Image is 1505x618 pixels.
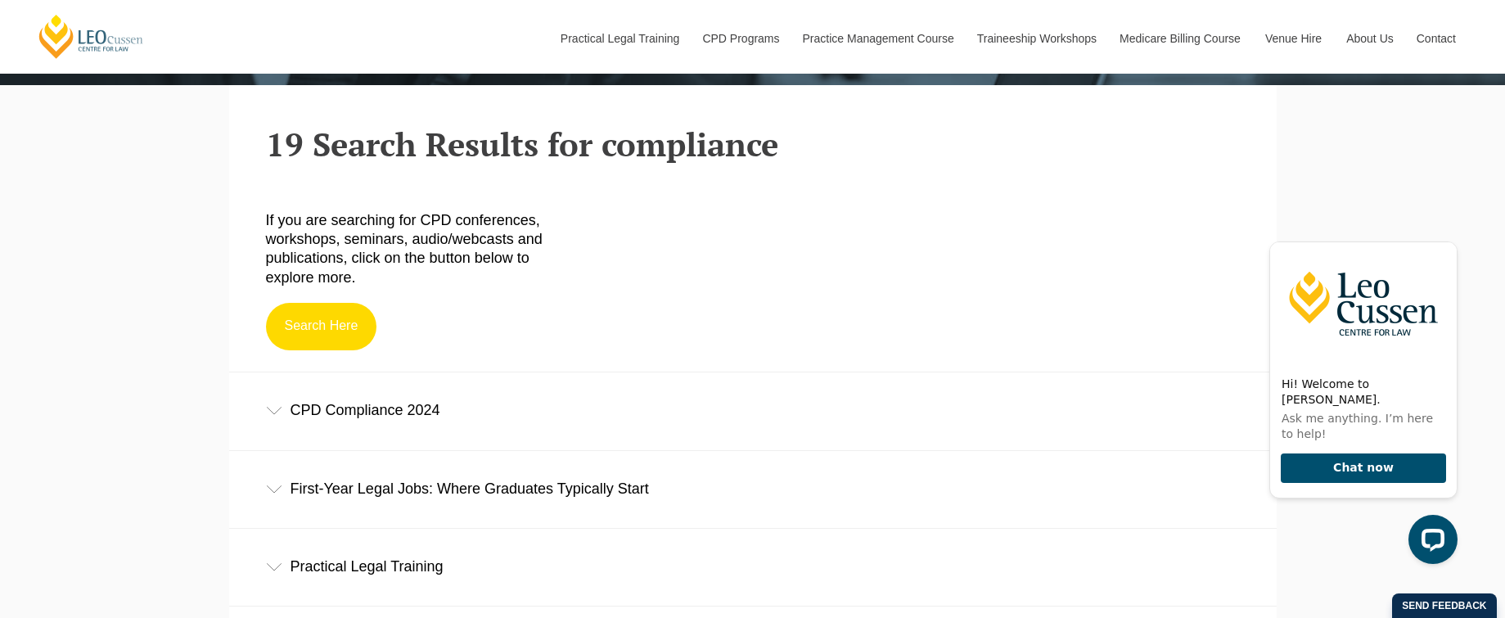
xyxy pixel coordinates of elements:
[1253,3,1334,74] a: Venue Hire
[266,126,1240,162] h2: 19 Search Results for compliance
[266,211,575,288] p: If you are searching for CPD conferences, workshops, seminars, audio/webcasts and publications, c...
[548,3,691,74] a: Practical Legal Training
[229,451,1277,527] div: First-Year Legal Jobs: Where Graduates Typically Start
[1256,228,1464,577] iframe: LiveChat chat widget
[1404,3,1468,74] a: Contact
[229,372,1277,449] div: CPD Compliance 2024
[1334,3,1404,74] a: About Us
[229,529,1277,605] div: Practical Legal Training
[1107,3,1253,74] a: Medicare Billing Course
[266,303,377,350] a: Search Here
[37,13,146,60] a: [PERSON_NAME] Centre for Law
[965,3,1107,74] a: Traineeship Workshops
[791,3,965,74] a: Practice Management Course
[690,3,790,74] a: CPD Programs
